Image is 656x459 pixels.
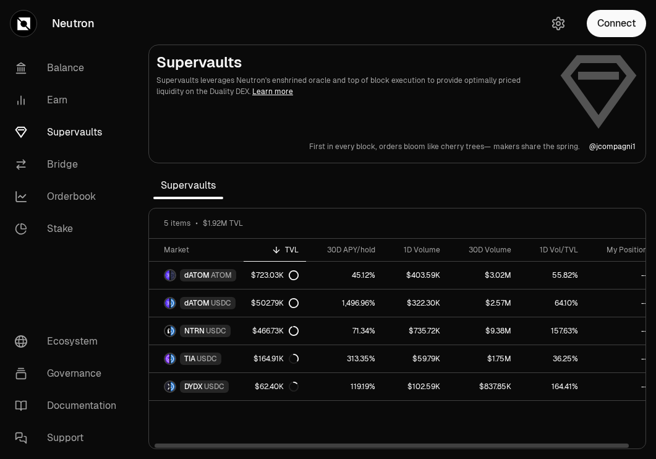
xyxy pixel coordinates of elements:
img: dATOM Logo [165,298,169,308]
span: dATOM [184,298,210,308]
a: TIA LogoUSDC LogoTIAUSDC [149,345,244,372]
a: $403.59K [383,262,448,289]
a: $164.91K [244,345,306,372]
p: @ jcompagni1 [589,142,636,152]
a: $9.38M [448,317,519,345]
div: $502.79K [251,298,299,308]
a: $322.30K [383,290,448,317]
a: $502.79K [244,290,306,317]
a: DYDX LogoUSDC LogoDYDXUSDC [149,373,244,400]
div: $466.73K [252,326,299,336]
a: 71.34% [306,317,383,345]
a: 313.35% [306,345,383,372]
a: Learn more [252,87,293,97]
a: Governance [5,358,134,390]
a: dATOM LogoATOM LogodATOMATOM [149,262,244,289]
a: $735.72K [383,317,448,345]
img: DYDX Logo [165,382,169,392]
img: USDC Logo [171,326,175,336]
a: 45.12% [306,262,383,289]
a: Stake [5,213,134,245]
span: USDC [197,354,217,364]
span: USDC [211,298,231,308]
div: $62.40K [255,382,299,392]
a: 119.19% [306,373,383,400]
img: USDC Logo [171,354,175,364]
span: NTRN [184,326,205,336]
a: Bridge [5,148,134,181]
a: 164.41% [519,373,586,400]
div: Market [164,245,236,255]
button: Connect [587,10,646,37]
span: USDC [206,326,226,336]
a: $1.75M [448,345,519,372]
a: First in every block,orders bloom like cherry trees—makers share the spring. [309,142,579,152]
a: 36.25% [519,345,586,372]
div: $723.03K [251,270,299,280]
span: ATOM [211,270,232,280]
a: $723.03K [244,262,306,289]
a: Documentation [5,390,134,422]
a: $62.40K [244,373,306,400]
a: @jcompagni1 [589,142,636,152]
img: NTRN Logo [165,326,169,336]
img: ATOM Logo [171,270,175,280]
a: Supervaults [5,116,134,148]
div: 1D Vol/TVL [526,245,578,255]
p: orders bloom like cherry trees— [379,142,491,152]
a: 55.82% [519,262,586,289]
img: USDC Logo [171,298,175,308]
a: NTRN LogoUSDC LogoNTRNUSDC [149,317,244,345]
span: USDC [204,382,224,392]
a: Orderbook [5,181,134,213]
span: $1.92M TVL [203,218,243,228]
a: Support [5,422,134,454]
img: dATOM Logo [165,270,169,280]
a: Balance [5,52,134,84]
a: $3.02M [448,262,519,289]
a: 157.63% [519,317,586,345]
a: Ecosystem [5,325,134,358]
a: dATOM LogoUSDC LogodATOMUSDC [149,290,244,317]
div: 30D APY/hold [313,245,375,255]
span: DYDX [184,382,203,392]
span: 5 items [164,218,190,228]
a: 64.10% [519,290,586,317]
a: $837.85K [448,373,519,400]
h2: Supervaults [156,53,549,72]
div: 1D Volume [390,245,440,255]
div: $164.91K [253,354,299,364]
img: TIA Logo [165,354,169,364]
p: First in every block, [309,142,377,152]
div: My Position [593,245,647,255]
p: makers share the spring. [493,142,579,152]
a: $102.59K [383,373,448,400]
a: 1,496.96% [306,290,383,317]
span: dATOM [184,270,210,280]
a: $2.57M [448,290,519,317]
div: TVL [251,245,299,255]
a: $466.73K [244,317,306,345]
img: USDC Logo [171,382,175,392]
div: 30D Volume [455,245,511,255]
span: Supervaults [153,173,223,198]
a: $59.79K [383,345,448,372]
span: TIA [184,354,195,364]
a: Earn [5,84,134,116]
p: Supervaults leverages Neutron's enshrined oracle and top of block execution to provide optimally ... [156,75,549,97]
